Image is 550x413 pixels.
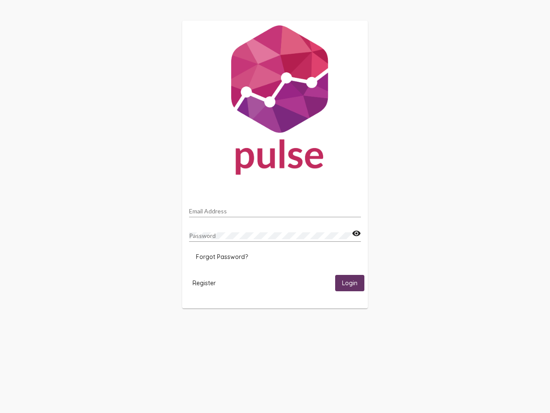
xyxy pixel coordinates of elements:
[189,249,255,265] button: Forgot Password?
[335,275,364,291] button: Login
[192,279,216,287] span: Register
[186,275,223,291] button: Register
[352,228,361,239] mat-icon: visibility
[342,280,357,287] span: Login
[196,253,248,261] span: Forgot Password?
[182,21,368,183] img: Pulse For Good Logo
